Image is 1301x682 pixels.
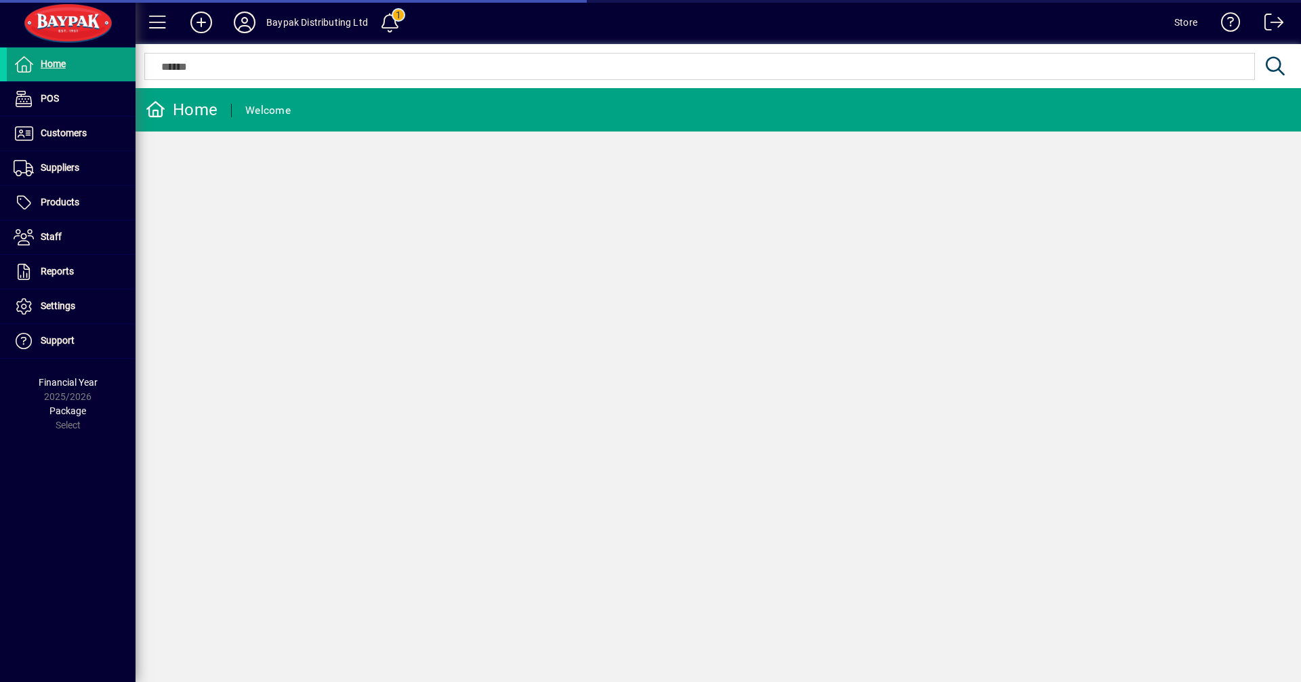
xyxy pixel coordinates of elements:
[7,117,136,151] a: Customers
[7,186,136,220] a: Products
[7,220,136,254] a: Staff
[41,58,66,69] span: Home
[223,10,266,35] button: Profile
[180,10,223,35] button: Add
[266,12,368,33] div: Baypak Distributing Ltd
[41,93,59,104] span: POS
[245,100,291,121] div: Welcome
[41,231,62,242] span: Staff
[41,162,79,173] span: Suppliers
[7,324,136,358] a: Support
[1174,12,1197,33] div: Store
[41,127,87,138] span: Customers
[7,151,136,185] a: Suppliers
[41,300,75,311] span: Settings
[7,82,136,116] a: POS
[1254,3,1284,47] a: Logout
[41,197,79,207] span: Products
[39,377,98,388] span: Financial Year
[1211,3,1241,47] a: Knowledge Base
[49,405,86,416] span: Package
[7,255,136,289] a: Reports
[41,266,74,277] span: Reports
[7,289,136,323] a: Settings
[41,335,75,346] span: Support
[146,99,218,121] div: Home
